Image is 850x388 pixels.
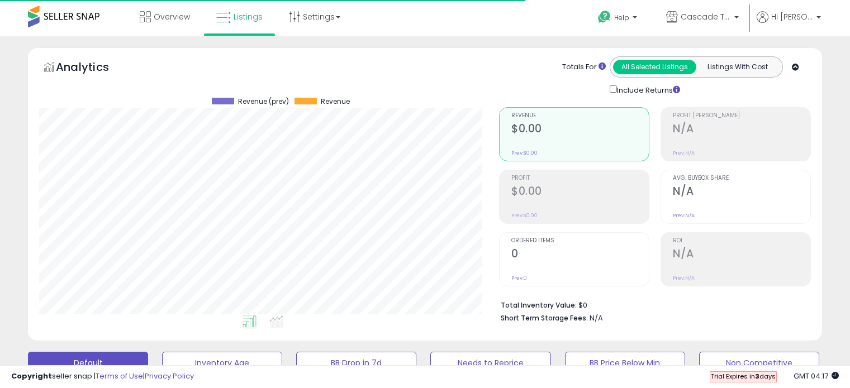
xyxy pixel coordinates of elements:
small: Prev: N/A [673,150,695,156]
h2: N/A [673,122,810,137]
span: Help [614,13,629,22]
span: Listings [234,11,263,22]
div: seller snap | | [11,371,194,382]
span: Trial Expires in days [711,372,776,381]
small: Prev: N/A [673,212,695,219]
small: Prev: $0.00 [511,212,538,219]
b: Total Inventory Value: [501,300,577,310]
a: Hi [PERSON_NAME] [757,11,821,36]
a: Help [589,2,648,36]
small: Prev: N/A [673,275,695,281]
h2: $0.00 [511,122,649,137]
span: Revenue (prev) [238,98,289,106]
button: BB Price Below Min [565,352,685,374]
b: 3 [755,372,759,381]
i: Get Help [597,10,611,24]
span: Profit [PERSON_NAME] [673,113,810,119]
button: Needs to Reprice [430,352,550,374]
span: Revenue [511,113,649,119]
h2: N/A [673,247,810,262]
h2: $0.00 [511,185,649,200]
span: Ordered Items [511,238,649,244]
b: Short Term Storage Fees: [501,313,588,323]
h2: 0 [511,247,649,262]
button: All Selected Listings [613,60,696,74]
button: Default [28,352,148,374]
button: Inventory Age [162,352,282,374]
small: Prev: $0.00 [511,150,538,156]
strong: Copyright [11,371,52,381]
small: Prev: 0 [511,275,527,281]
div: Include Returns [601,83,694,96]
div: Totals For [562,62,606,73]
button: Non Competitive [699,352,819,374]
span: Hi [PERSON_NAME] [771,11,813,22]
a: Privacy Policy [145,371,194,381]
span: Overview [154,11,190,22]
span: Profit [511,175,649,181]
h5: Analytics [56,59,131,78]
a: Terms of Use [96,371,143,381]
span: ROI [673,238,810,244]
span: Cascade Trading Company [681,11,731,22]
span: Revenue [321,98,350,106]
li: $0 [501,298,802,311]
button: BB Drop in 7d [296,352,416,374]
h2: N/A [673,185,810,200]
span: N/A [590,313,603,323]
button: Listings With Cost [696,60,779,74]
span: 2025-08-11 04:17 GMT [794,371,839,381]
span: Avg. Buybox Share [673,175,810,181]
